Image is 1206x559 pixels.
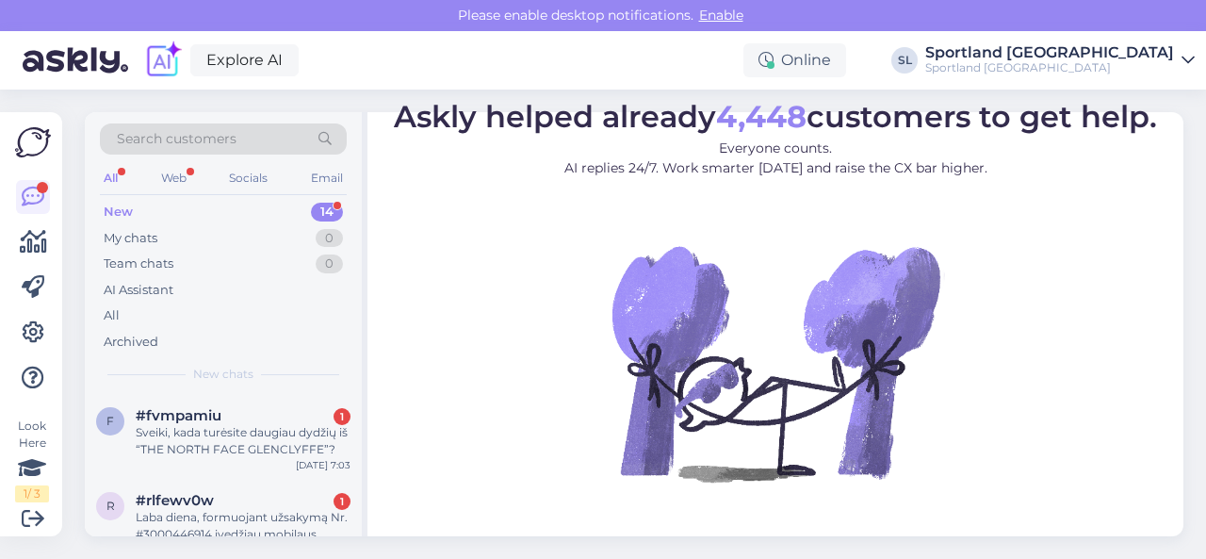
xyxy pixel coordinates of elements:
[15,485,49,502] div: 1 / 3
[136,492,214,509] span: #rlfewv0w
[925,45,1195,75] a: Sportland [GEOGRAPHIC_DATA]Sportland [GEOGRAPHIC_DATA]
[193,366,253,383] span: New chats
[316,255,343,273] div: 0
[334,408,350,425] div: 1
[104,229,157,248] div: My chats
[311,203,343,222] div: 14
[104,333,158,352] div: Archived
[316,229,343,248] div: 0
[104,306,120,325] div: All
[307,166,347,190] div: Email
[190,44,299,76] a: Explore AI
[925,45,1174,60] div: Sportland [GEOGRAPHIC_DATA]
[104,203,133,222] div: New
[394,139,1157,178] p: Everyone counts. AI replies 24/7. Work smarter [DATE] and raise the CX bar higher.
[106,499,115,513] span: r
[891,47,918,74] div: SL
[296,458,350,472] div: [DATE] 7:03
[136,407,221,424] span: #fvmpamiu
[106,414,114,428] span: f
[104,281,173,300] div: AI Assistant
[15,418,49,502] div: Look Here
[225,166,271,190] div: Socials
[693,7,749,24] span: Enable
[157,166,190,190] div: Web
[100,166,122,190] div: All
[15,127,51,157] img: Askly Logo
[394,98,1157,135] span: Askly helped already customers to get help.
[143,41,183,80] img: explore-ai
[136,509,350,543] div: Laba diena, formuojant užsakymą Nr. #3000446914 įvedžiau mobilaus telefono Nr. su klaida. Vietoj ...
[136,424,350,458] div: Sveiki, kada turėsite daugiau dydžių iš “THE NORTH FACE GLENCLYFFE”?
[104,255,173,273] div: Team chats
[716,98,807,135] b: 4,448
[925,60,1174,75] div: Sportland [GEOGRAPHIC_DATA]
[334,493,350,510] div: 1
[606,193,945,533] img: No Chat active
[743,43,846,77] div: Online
[117,129,236,149] span: Search customers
